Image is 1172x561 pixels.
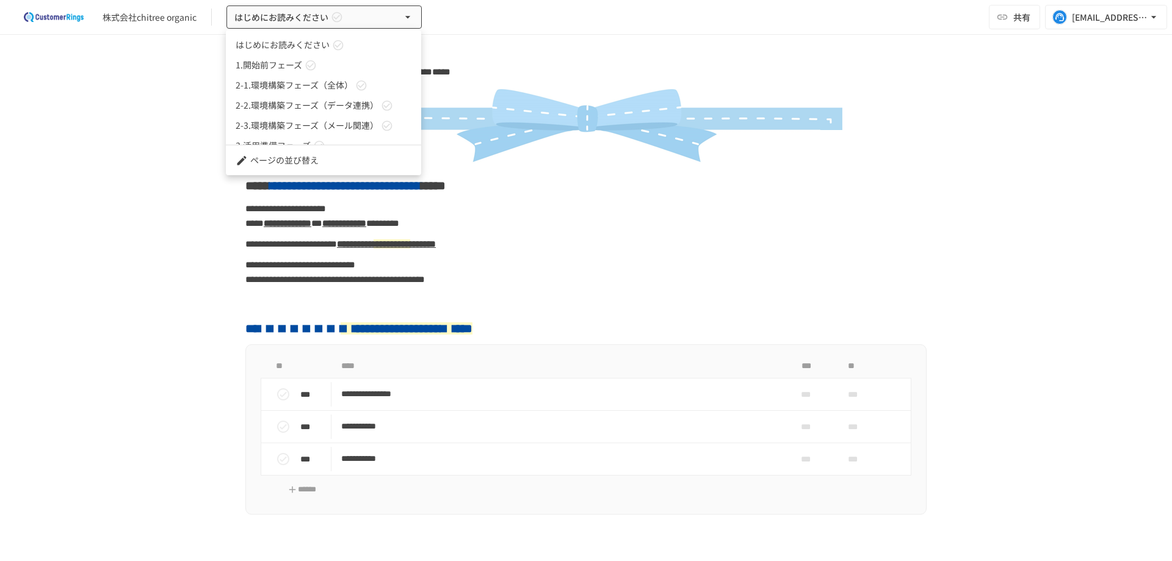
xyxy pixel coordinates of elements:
[236,59,302,71] span: 1.開始前フェーズ
[236,119,378,132] span: 2-3.環境構築フェーズ（メール関連）
[236,139,311,152] span: 3.活用準備フェーズ
[226,150,421,170] li: ページの並び替え
[236,99,378,112] span: 2-2.環境構築フェーズ（データ連携）
[236,38,330,51] span: はじめにお読みください
[236,79,353,92] span: 2-1.環境構築フェーズ（全体）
